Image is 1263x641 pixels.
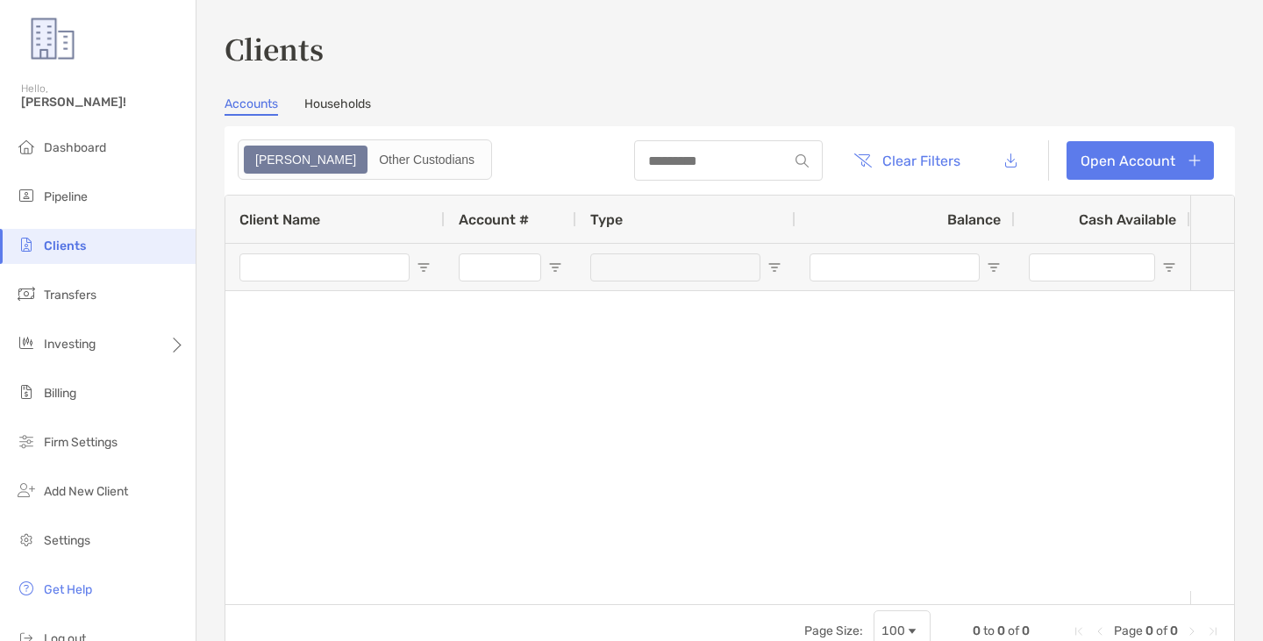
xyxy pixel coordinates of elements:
[1093,624,1107,638] div: Previous Page
[1145,623,1153,638] span: 0
[1185,624,1199,638] div: Next Page
[1162,260,1176,274] button: Open Filter Menu
[44,484,128,499] span: Add New Client
[548,260,562,274] button: Open Filter Menu
[417,260,431,274] button: Open Filter Menu
[246,147,366,172] div: Zoe
[239,211,320,228] span: Client Name
[16,529,37,550] img: settings icon
[16,283,37,304] img: transfers icon
[238,139,492,180] div: segmented control
[225,96,278,116] a: Accounts
[16,185,37,206] img: pipeline icon
[1008,623,1019,638] span: of
[804,623,863,638] div: Page Size:
[44,337,96,352] span: Investing
[16,136,37,157] img: dashboard icon
[16,480,37,501] img: add_new_client icon
[983,623,995,638] span: to
[796,154,809,167] img: input icon
[973,623,981,638] span: 0
[44,435,118,450] span: Firm Settings
[239,253,410,281] input: Client Name Filter Input
[21,7,84,70] img: Zoe Logo
[1067,141,1214,180] a: Open Account
[767,260,781,274] button: Open Filter Menu
[1072,624,1086,638] div: First Page
[459,211,529,228] span: Account #
[16,578,37,599] img: get-help icon
[225,28,1235,68] h3: Clients
[987,260,1001,274] button: Open Filter Menu
[44,386,76,401] span: Billing
[810,253,980,281] input: Balance Filter Input
[997,623,1005,638] span: 0
[44,189,88,204] span: Pipeline
[1206,624,1220,638] div: Last Page
[304,96,371,116] a: Households
[21,95,185,110] span: [PERSON_NAME]!
[1029,253,1155,281] input: Cash Available Filter Input
[44,288,96,303] span: Transfers
[840,141,974,180] button: Clear Filters
[44,582,92,597] span: Get Help
[881,623,905,638] div: 100
[16,381,37,402] img: billing icon
[44,239,86,253] span: Clients
[44,533,90,548] span: Settings
[947,211,1001,228] span: Balance
[590,211,623,228] span: Type
[16,332,37,353] img: investing icon
[459,253,541,281] input: Account # Filter Input
[1022,623,1030,638] span: 0
[369,147,484,172] div: Other Custodians
[16,234,37,255] img: clients icon
[16,431,37,452] img: firm-settings icon
[1156,623,1167,638] span: of
[44,140,106,155] span: Dashboard
[1170,623,1178,638] span: 0
[1114,623,1143,638] span: Page
[1079,211,1176,228] span: Cash Available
